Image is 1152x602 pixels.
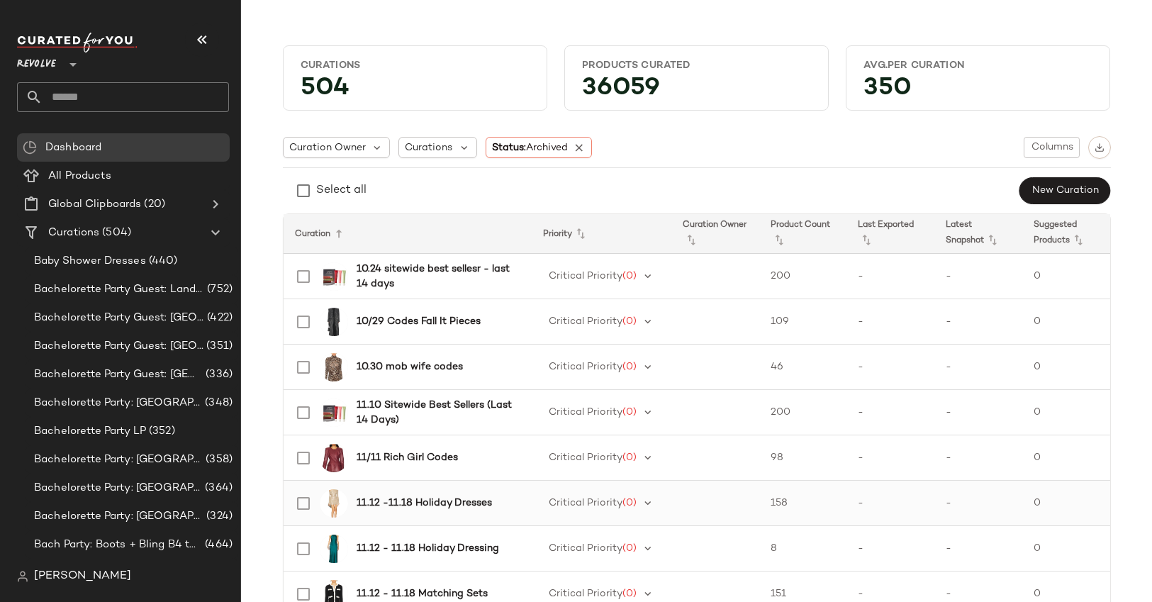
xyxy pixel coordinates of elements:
[320,262,348,291] img: SUMR-WU65_V1.jpg
[316,182,367,199] div: Select all
[204,282,233,298] span: (752)
[34,282,204,298] span: Bachelorette Party Guest: Landing Page
[17,33,138,52] img: cfy_white_logo.C9jOOHJF.svg
[17,48,56,74] span: Revolve
[759,526,847,572] td: 8
[622,452,637,463] span: (0)
[320,535,348,563] img: SMAD-WD242_V1.jpg
[34,338,203,355] span: Bachelorette Party Guest: [GEOGRAPHIC_DATA]
[17,571,28,582] img: svg%3e
[759,254,847,299] td: 200
[852,78,1104,104] div: 350
[532,214,672,254] th: Priority
[34,568,131,585] span: [PERSON_NAME]
[846,345,934,390] td: -
[846,390,934,435] td: -
[934,254,1022,299] td: -
[1095,143,1105,152] img: svg%3e
[622,316,637,327] span: (0)
[622,271,637,282] span: (0)
[934,345,1022,390] td: -
[1030,142,1073,153] span: Columns
[48,168,111,184] span: All Products
[34,537,202,553] span: Bach Party: Boots + Bling B4 the Ring
[357,359,463,374] b: 10.30 mob wife codes
[549,452,622,463] span: Critical Priority
[34,367,203,383] span: Bachelorette Party Guest: [GEOGRAPHIC_DATA]
[622,498,637,508] span: (0)
[320,308,348,336] img: 4THR-WO3_V1.jpg
[141,196,165,213] span: (20)
[203,452,233,468] span: (358)
[34,508,203,525] span: Bachelorette Party: [GEOGRAPHIC_DATA]
[846,214,934,254] th: Last Exported
[320,353,348,381] img: LOVF-WS3027_V1.jpg
[846,481,934,526] td: -
[571,78,822,104] div: 36059
[549,362,622,372] span: Critical Priority
[846,435,934,481] td: -
[357,586,488,601] b: 11.12 - 11.18 Matching Sets
[357,398,515,428] b: 11.10 Sitewide Best Sellers (Last 14 Days)
[34,310,204,326] span: Bachelorette Party Guest: [GEOGRAPHIC_DATA]
[549,271,622,282] span: Critical Priority
[526,143,568,153] span: Archived
[934,526,1022,572] td: -
[1019,177,1110,204] button: New Curation
[549,498,622,508] span: Critical Priority
[320,398,348,427] img: SUMR-WU65_V1.jpg
[759,214,847,254] th: Product Count
[671,214,759,254] th: Curation Owner
[301,59,530,72] div: Curations
[45,140,101,156] span: Dashboard
[549,407,622,418] span: Critical Priority
[34,423,146,440] span: Bachelorette Party LP
[549,589,622,599] span: Critical Priority
[549,543,622,554] span: Critical Priority
[846,254,934,299] td: -
[863,59,1092,72] div: Avg.per Curation
[1022,390,1110,435] td: 0
[203,338,233,355] span: (351)
[320,444,348,472] img: AEXR-WO9_V1.jpg
[492,140,568,155] span: Status:
[934,299,1022,345] td: -
[357,541,499,556] b: 11.12 - 11.18 Holiday Dressing
[846,526,934,572] td: -
[202,395,233,411] span: (348)
[202,480,233,496] span: (364)
[622,589,637,599] span: (0)
[48,225,99,241] span: Curations
[759,481,847,526] td: 158
[34,480,202,496] span: Bachelorette Party: [GEOGRAPHIC_DATA]
[34,395,202,411] span: Bachelorette Party: [GEOGRAPHIC_DATA]
[357,450,458,465] b: 11/11 Rich Girl Codes
[759,390,847,435] td: 200
[759,299,847,345] td: 109
[405,140,452,155] span: Curations
[48,196,141,213] span: Global Clipboards
[203,367,233,383] span: (336)
[357,496,492,511] b: 11.12 -11.18 Holiday Dresses
[622,362,637,372] span: (0)
[146,253,178,269] span: (440)
[582,59,811,72] div: Products Curated
[202,537,233,553] span: (464)
[1024,137,1079,158] button: Columns
[759,345,847,390] td: 46
[846,299,934,345] td: -
[1022,345,1110,390] td: 0
[99,225,131,241] span: (504)
[289,78,541,104] div: 504
[934,435,1022,481] td: -
[357,314,481,329] b: 10/29 Codes Fall It Pieces
[204,310,233,326] span: (422)
[357,262,515,291] b: 10.24 sitewide best sellesr - last 14 days
[622,543,637,554] span: (0)
[934,481,1022,526] td: -
[34,452,203,468] span: Bachelorette Party: [GEOGRAPHIC_DATA]
[320,489,348,518] img: LOVF-WD4279_V1.jpg
[34,253,146,269] span: Baby Shower Dresses
[1022,526,1110,572] td: 0
[1022,481,1110,526] td: 0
